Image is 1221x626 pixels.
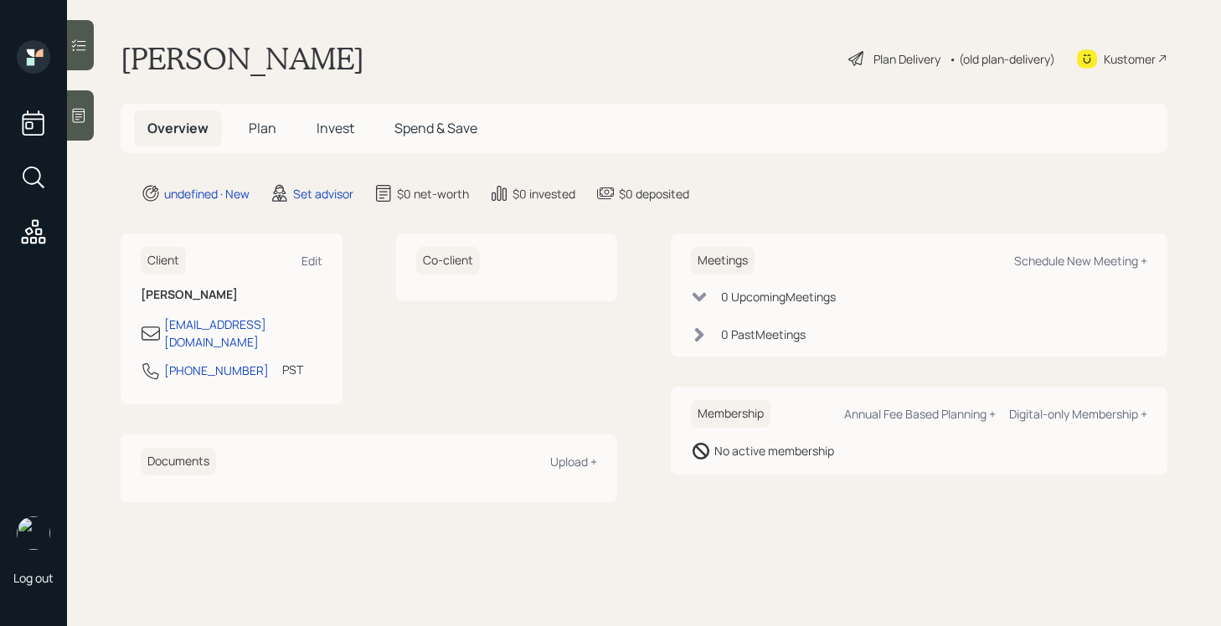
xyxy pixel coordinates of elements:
div: Upload + [550,454,597,469]
div: [EMAIL_ADDRESS][DOMAIN_NAME] [164,316,322,351]
div: $0 deposited [619,185,689,203]
h6: [PERSON_NAME] [141,288,322,302]
h1: [PERSON_NAME] [121,40,364,77]
div: Annual Fee Based Planning + [844,406,996,422]
img: retirable_logo.png [17,516,50,550]
span: Invest [317,119,354,137]
div: Plan Delivery [873,50,940,68]
h6: Co-client [416,247,480,275]
div: Edit [301,253,322,269]
h6: Meetings [691,247,755,275]
div: Digital-only Membership + [1009,406,1147,422]
div: Log out [13,570,54,586]
div: undefined · New [164,185,250,203]
span: Plan [249,119,276,137]
span: Overview [147,119,209,137]
h6: Documents [141,448,216,475]
h6: Client [141,247,186,275]
h6: Membership [691,400,770,428]
div: • (old plan-delivery) [949,50,1055,68]
div: $0 invested [513,185,575,203]
div: Schedule New Meeting + [1014,253,1147,269]
span: Spend & Save [394,119,477,137]
div: [PHONE_NUMBER] [164,362,269,379]
div: Kustomer [1104,50,1156,68]
div: 0 Past Meeting s [721,326,806,343]
div: No active membership [714,442,834,459]
div: 0 Upcoming Meeting s [721,288,836,305]
div: PST [282,361,303,378]
div: $0 net-worth [397,185,469,203]
div: Set advisor [293,185,353,203]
